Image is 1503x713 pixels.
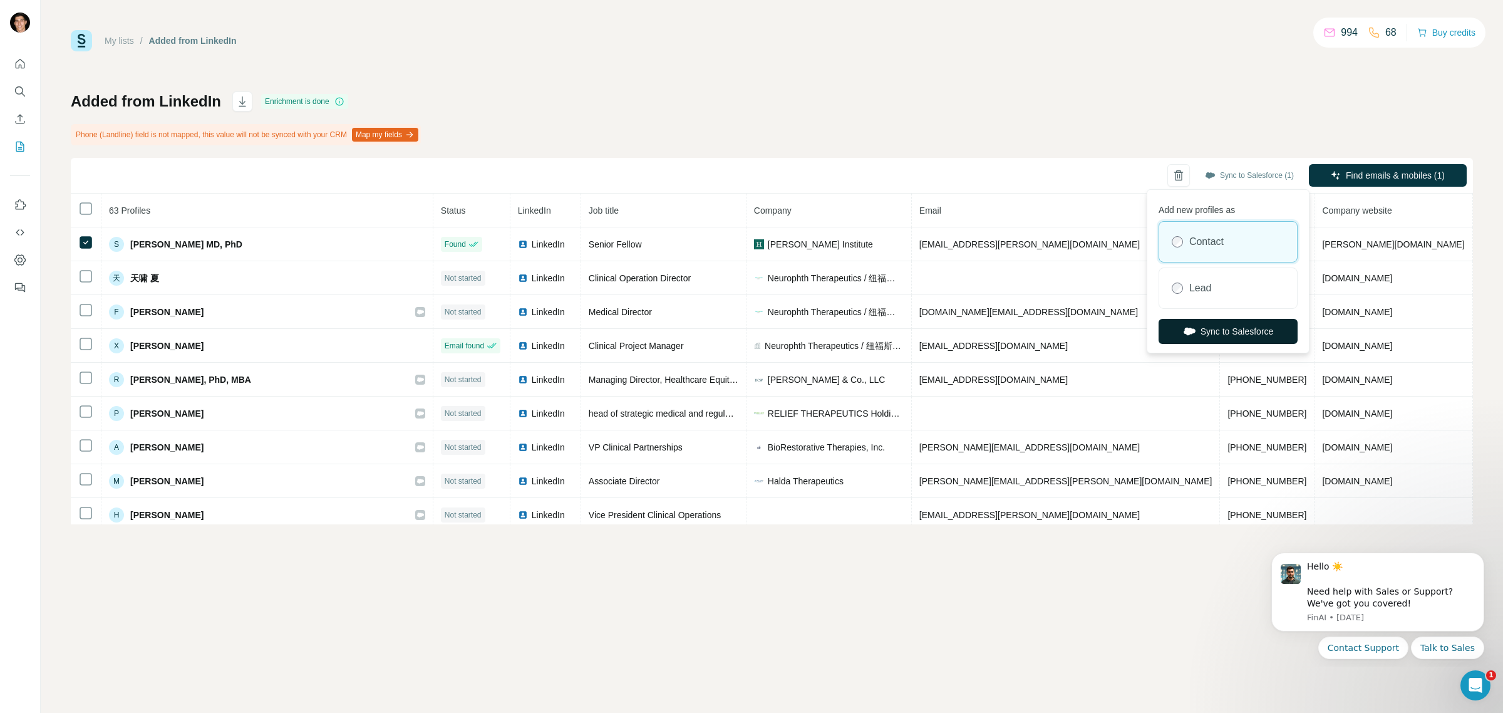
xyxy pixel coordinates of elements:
span: [EMAIL_ADDRESS][DOMAIN_NAME] [919,341,1068,351]
span: Not started [445,273,482,284]
span: [DOMAIN_NAME] [1322,409,1392,419]
span: [PERSON_NAME] & Co., LLC [768,373,886,386]
div: P [109,406,124,421]
span: [PERSON_NAME] Institute [768,238,873,251]
span: [PERSON_NAME] [130,340,204,352]
button: Search [10,80,30,103]
span: VP Clinical Partnerships [589,442,683,452]
span: [DOMAIN_NAME] [1322,307,1392,317]
span: LinkedIn [532,272,565,284]
span: [DOMAIN_NAME] [1322,442,1392,452]
div: R [109,372,124,387]
span: [DOMAIN_NAME][EMAIL_ADDRESS][DOMAIN_NAME] [919,307,1138,317]
div: S [109,237,124,252]
button: Buy credits [1417,24,1475,41]
img: LinkedIn logo [518,341,528,351]
span: LinkedIn [532,306,565,318]
iframe: Intercom notifications message [1252,541,1503,667]
span: [PHONE_NUMBER] [1227,375,1306,385]
span: LinkedIn [532,441,565,454]
button: Sync to Salesforce [1159,319,1298,344]
img: LinkedIn logo [518,409,528,419]
span: [PHONE_NUMBER] [1227,442,1306,452]
span: [PERSON_NAME] [130,306,204,318]
div: A [109,440,124,455]
span: Found [445,239,466,250]
span: LinkedIn [532,373,565,386]
label: Lead [1189,281,1212,296]
span: 63 Profiles [109,206,150,216]
img: LinkedIn logo [518,442,528,452]
span: Clinical Operation Director [589,273,691,283]
img: LinkedIn logo [518,307,528,317]
span: LinkedIn [532,407,565,420]
div: 天 [109,271,124,286]
img: company-logo [754,273,764,283]
img: company-logo [754,307,764,317]
span: [PERSON_NAME] [130,475,204,487]
button: Quick start [10,53,30,75]
span: Associate Director [589,476,660,486]
label: Contact [1189,234,1224,249]
span: Not started [445,476,482,487]
img: company-logo [754,476,764,486]
img: Avatar [10,13,30,33]
img: LinkedIn logo [518,239,528,249]
button: Use Surfe on LinkedIn [10,194,30,216]
span: [PERSON_NAME], PhD, MBA [130,373,251,386]
img: company-logo [754,442,764,452]
span: LinkedIn [532,238,565,251]
span: 1 [1486,670,1496,680]
a: My lists [105,36,134,46]
span: Halda Therapeutics [768,475,844,487]
span: RELIEF THERAPEUTICS Holding SA [768,407,904,420]
div: Enrichment is done [261,94,348,109]
img: LinkedIn logo [518,510,528,520]
span: Email found [445,340,484,351]
span: [EMAIL_ADDRESS][DOMAIN_NAME] [919,375,1068,385]
span: Email [919,206,941,216]
div: H [109,507,124,523]
button: Sync to Salesforce (1) [1196,166,1303,185]
img: LinkedIn logo [518,476,528,486]
span: 天啸 夏 [130,272,159,284]
img: Surfe Logo [71,30,92,51]
span: LinkedIn [532,509,565,521]
span: Senior Fellow [589,239,642,249]
span: [PERSON_NAME][DOMAIN_NAME] [1322,239,1464,249]
span: Status [441,206,466,216]
span: Vice President Clinical Operations [589,510,721,520]
button: Use Surfe API [10,221,30,244]
span: [PERSON_NAME] MD, PhD [130,238,242,251]
span: [DOMAIN_NAME] [1322,476,1392,486]
span: Managing Director, Healthcare Equity Research [589,375,774,385]
img: company-logo [754,409,764,419]
span: Company website [1322,206,1392,216]
span: LinkedIn [518,206,551,216]
button: Map my fields [352,128,418,142]
h1: Added from LinkedIn [71,91,221,112]
span: Medical Director [589,307,652,317]
span: Clinical Project Manager [589,341,684,351]
span: Not started [445,509,482,521]
button: Feedback [10,276,30,299]
span: [PERSON_NAME][EMAIL_ADDRESS][DOMAIN_NAME] [919,442,1140,452]
div: F [109,304,124,320]
button: Enrich CSV [10,108,30,130]
span: [PHONE_NUMBER] [1227,409,1306,419]
p: Add new profiles as [1159,199,1298,216]
img: company-logo [754,375,764,385]
img: LinkedIn logo [518,375,528,385]
span: LinkedIn [532,340,565,352]
span: [PERSON_NAME] [130,441,204,454]
button: Find emails & mobiles (1) [1309,164,1467,187]
img: LinkedIn logo [518,273,528,283]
